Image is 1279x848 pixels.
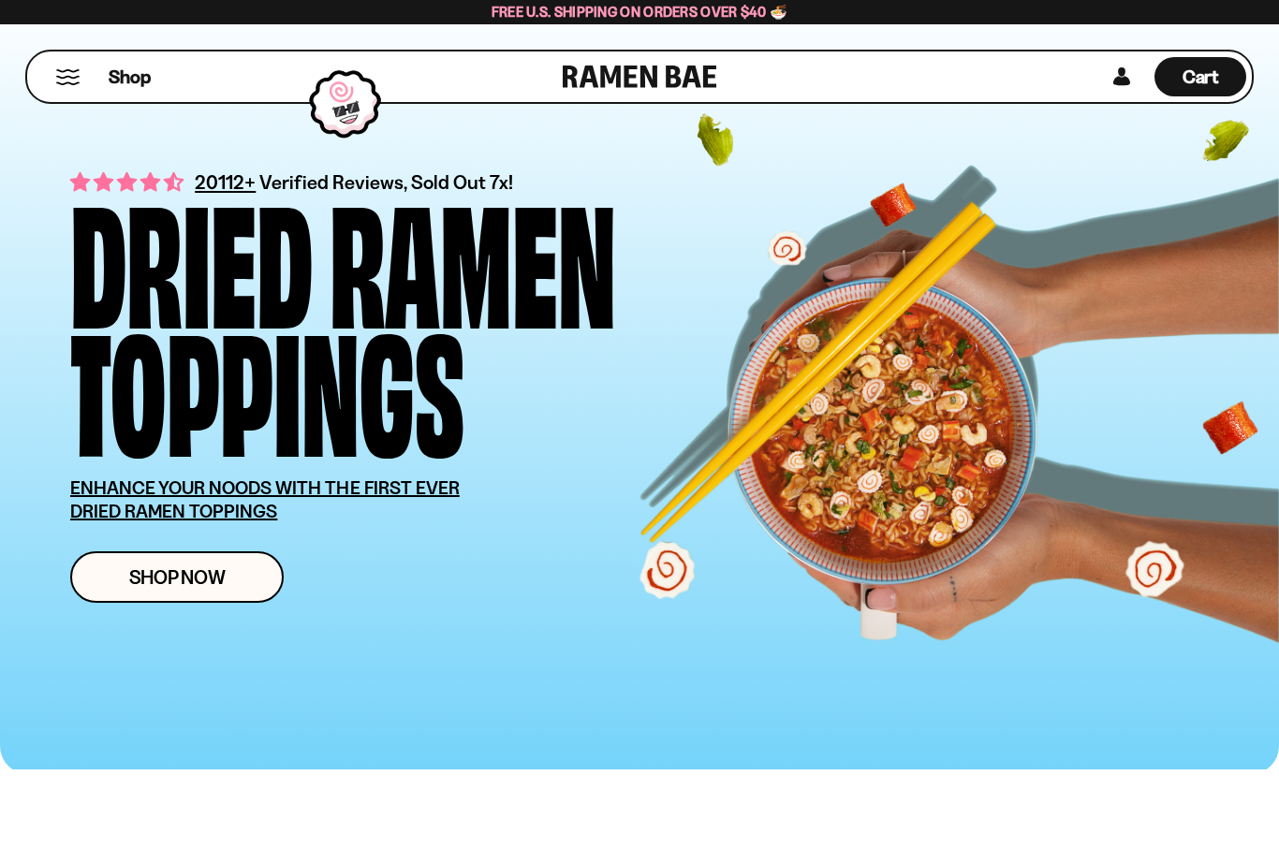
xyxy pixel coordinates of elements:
u: ENHANCE YOUR NOODS WITH THE FIRST EVER DRIED RAMEN TOPPINGS [70,476,460,522]
button: Mobile Menu Trigger [55,69,81,85]
span: Shop [109,65,151,90]
a: Cart [1154,51,1246,102]
div: Ramen [330,192,616,320]
div: Dried [70,192,313,320]
span: Cart [1183,66,1219,88]
a: Shop [109,57,151,96]
div: Toppings [70,320,464,448]
span: Shop Now [129,567,226,587]
a: Shop Now [70,551,284,603]
span: Free U.S. Shipping on Orders over $40 🍜 [492,3,788,21]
